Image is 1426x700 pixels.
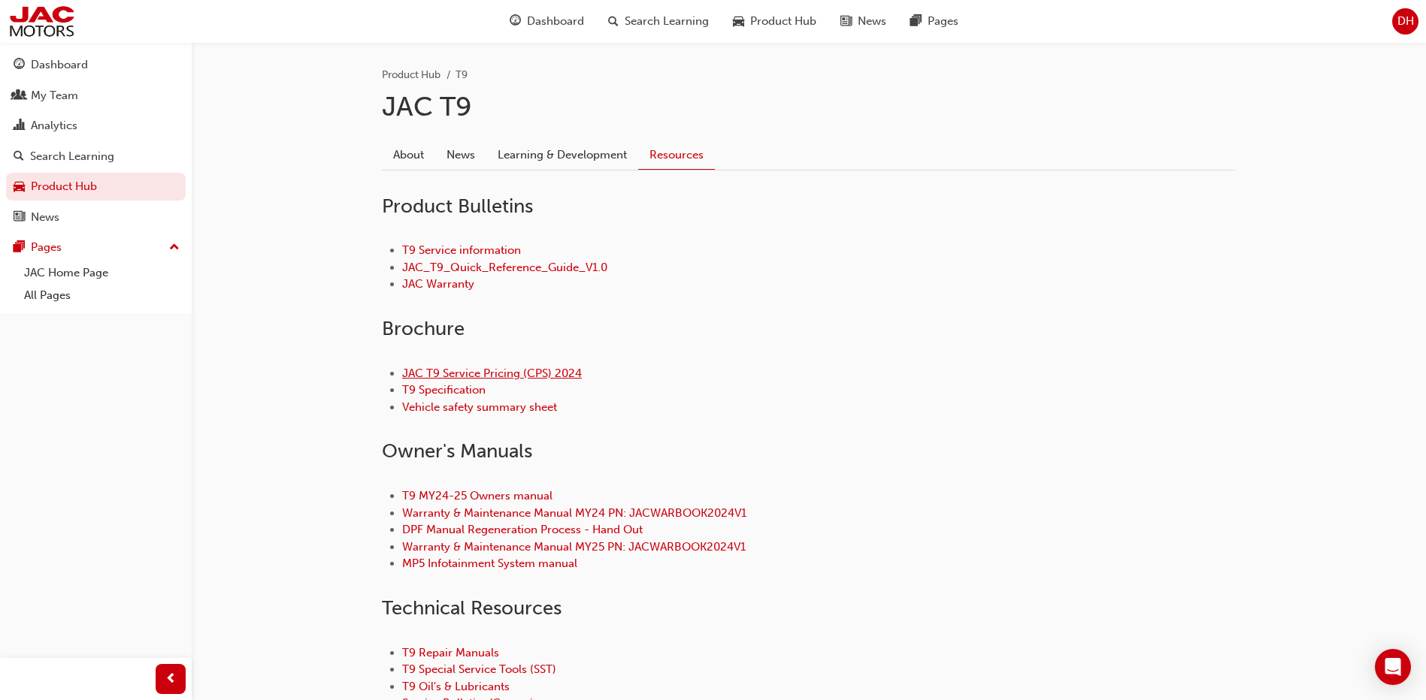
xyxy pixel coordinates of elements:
[169,238,180,258] span: up-icon
[30,148,114,165] div: Search Learning
[402,680,510,693] a: T9 Oil's & Lubricants
[6,82,186,110] a: My Team
[435,140,486,169] a: News
[898,6,970,37] a: pages-iconPages
[165,670,177,689] span: prev-icon
[910,12,922,31] span: pages-icon
[14,180,25,194] span: car-icon
[638,140,715,170] a: Resources
[928,13,958,30] span: Pages
[18,284,186,307] a: All Pages
[1375,649,1411,685] div: Open Intercom Messenger
[402,662,556,676] a: T9 Special Service Tools (SST)
[402,489,553,502] a: T9 MY24-25 Owners manual
[596,6,721,37] a: search-iconSearch Learning
[527,13,584,30] span: Dashboard
[402,523,643,536] a: DPF Manual Regeneration Process - Hand Out
[750,13,816,30] span: Product Hub
[486,140,638,169] a: Learning & Development
[402,557,577,570] a: MP5 Infotainment System manual
[382,195,1236,219] h2: Product Bulletins
[382,317,1236,341] h2: Brochure
[840,12,852,31] span: news-icon
[31,209,59,226] div: News
[510,12,521,31] span: guage-icon
[402,243,521,257] a: T9 Service information
[402,506,746,520] a: Warranty & Maintenance Manual MY24 PN: JACWARBOOK2024V1
[382,90,1236,123] h1: JAC T9
[402,277,474,291] a: JAC Warranty
[382,140,435,169] a: About
[733,12,744,31] span: car-icon
[14,59,25,72] span: guage-icon
[6,234,186,261] button: Pages
[14,119,25,133] span: chart-icon
[6,204,186,231] a: News
[456,67,468,84] li: T9
[31,117,77,134] div: Analytics
[402,400,557,414] a: Vehicle safety summary sheet
[382,596,1236,620] h2: Technical Resources
[6,173,186,201] a: Product Hub
[402,646,499,659] a: T9 Repair Manuals
[1392,8,1418,35] button: DH
[498,6,596,37] a: guage-iconDashboard
[14,211,25,225] span: news-icon
[402,383,486,397] a: T9 Specification
[382,439,1236,463] h2: Owner ' s Manuals
[625,13,709,30] span: Search Learning
[721,6,828,37] a: car-iconProduct Hub
[402,261,607,274] a: JAC_T9_Quick_Reference_Guide_V1.0
[608,12,619,31] span: search-icon
[402,540,746,554] a: Warranty & Maintenance Manual MY25 PN: JACWARBOOK2024V1
[382,68,441,81] a: Product Hub
[402,367,582,380] a: JAC T9 Service Pricing (CPS) 2024
[1397,13,1414,30] span: DH
[14,89,25,103] span: people-icon
[8,5,76,38] img: jac-portal
[828,6,898,37] a: news-iconNews
[18,261,186,285] a: JAC Home Page
[858,13,886,30] span: News
[6,48,186,234] button: DashboardMy TeamAnalyticsSearch LearningProduct HubNews
[6,112,186,140] a: Analytics
[31,56,88,74] div: Dashboard
[31,87,78,104] div: My Team
[14,241,25,255] span: pages-icon
[14,150,24,164] span: search-icon
[6,143,186,170] a: Search Learning
[31,239,62,256] div: Pages
[6,51,186,79] a: Dashboard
